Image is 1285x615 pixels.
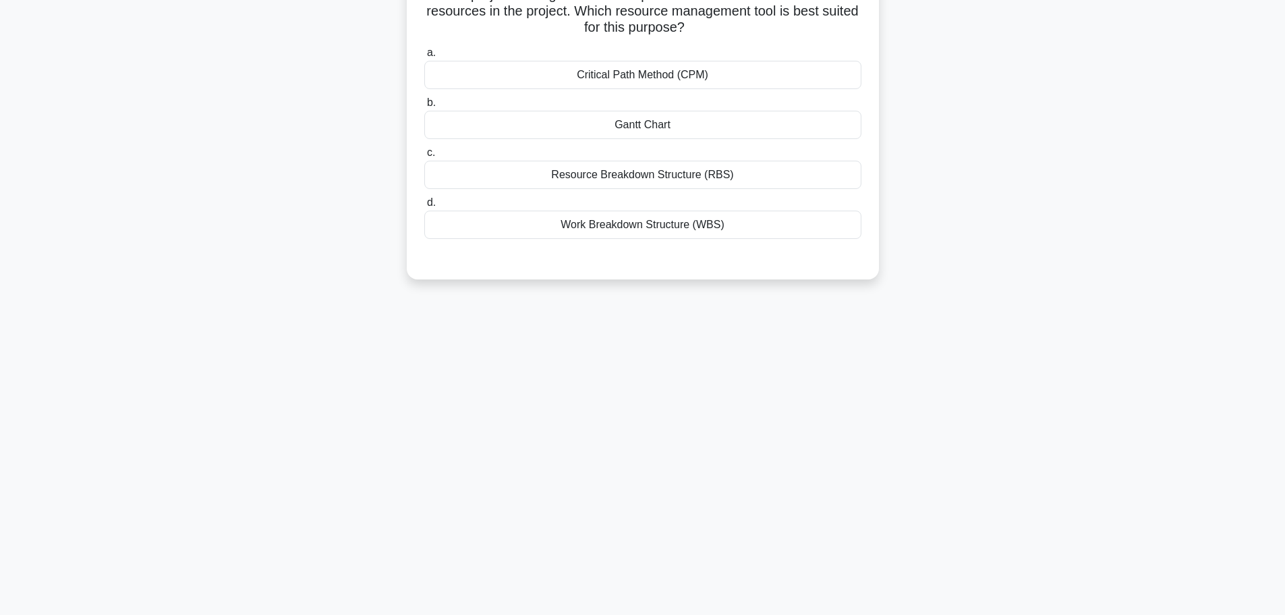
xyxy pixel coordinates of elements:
[427,146,435,158] span: c.
[427,97,436,108] span: b.
[424,211,861,239] div: Work Breakdown Structure (WBS)
[424,111,861,139] div: Gantt Chart
[427,196,436,208] span: d.
[427,47,436,58] span: a.
[424,161,861,189] div: Resource Breakdown Structure (RBS)
[424,61,861,89] div: Critical Path Method (CPM)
